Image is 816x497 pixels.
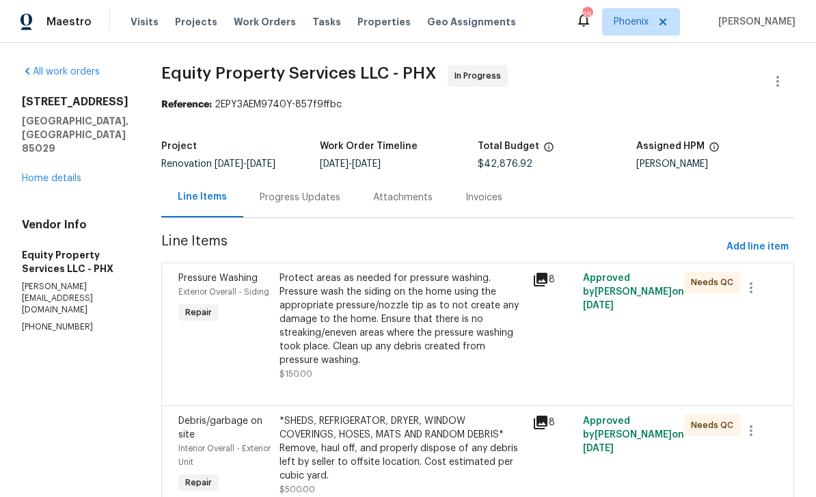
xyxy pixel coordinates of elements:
h4: Vendor Info [22,218,128,232]
span: - [215,159,275,169]
span: - [320,159,381,169]
h5: Total Budget [478,142,539,151]
div: 8 [532,271,575,288]
span: Debris/garbage on site [178,416,262,440]
span: Geo Assignments [427,15,516,29]
span: [DATE] [215,159,243,169]
span: Properties [357,15,411,29]
span: [DATE] [583,301,614,310]
div: Invoices [465,191,502,204]
div: Attachments [373,191,433,204]
span: Pressure Washing [178,273,258,283]
h2: [STREET_ADDRESS] [22,95,128,109]
div: 2EPY3AEM9740Y-857f9ffbc [161,98,794,111]
span: Repair [180,306,217,319]
span: [DATE] [352,159,381,169]
span: Needs QC [691,418,739,432]
span: Tasks [312,17,341,27]
div: Progress Updates [260,191,340,204]
span: Exterior Overall - Siding [178,288,269,296]
a: Home details [22,174,81,183]
span: The total cost of line items that have been proposed by Opendoor. This sum includes line items th... [543,142,554,159]
span: Projects [175,15,217,29]
span: $500.00 [280,485,315,494]
button: Add line item [721,234,794,260]
span: Visits [131,15,159,29]
span: Needs QC [691,276,739,289]
h5: Work Order Timeline [320,142,418,151]
div: 8 [532,414,575,431]
span: Equity Property Services LLC - PHX [161,65,437,81]
span: Work Orders [234,15,296,29]
span: [PERSON_NAME] [713,15,795,29]
span: Approved by [PERSON_NAME] on [583,416,684,453]
span: Add line item [726,239,789,256]
b: Reference: [161,100,212,109]
span: Phoenix [614,15,649,29]
span: [DATE] [320,159,349,169]
span: In Progress [454,69,506,83]
span: Approved by [PERSON_NAME] on [583,273,684,310]
h5: Assigned HPM [636,142,705,151]
span: [DATE] [247,159,275,169]
h5: Project [161,142,197,151]
p: [PHONE_NUMBER] [22,321,128,333]
span: $150.00 [280,370,312,378]
a: All work orders [22,67,100,77]
span: [DATE] [583,444,614,453]
h5: [GEOGRAPHIC_DATA], [GEOGRAPHIC_DATA] 85029 [22,114,128,155]
h5: Equity Property Services LLC - PHX [22,248,128,276]
div: Line Items [178,190,227,204]
div: *SHEDS, REFRIGERATOR, DRYER, WINDOW COVERINGS, HOSES, MATS AND RANDOM DEBRIS* Remove, haul off, a... [280,414,524,483]
span: Renovation [161,159,275,169]
div: Protect areas as needed for pressure washing. Pressure wash the siding on the home using the appr... [280,271,524,367]
span: $42,876.92 [478,159,532,169]
div: [PERSON_NAME] [636,159,795,169]
span: Interior Overall - Exterior Unit [178,444,271,466]
div: 25 [582,8,592,22]
span: The hpm assigned to this work order. [709,142,720,159]
p: [PERSON_NAME][EMAIL_ADDRESS][DOMAIN_NAME] [22,281,128,316]
span: Line Items [161,234,721,260]
span: Maestro [46,15,92,29]
span: Repair [180,476,217,489]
